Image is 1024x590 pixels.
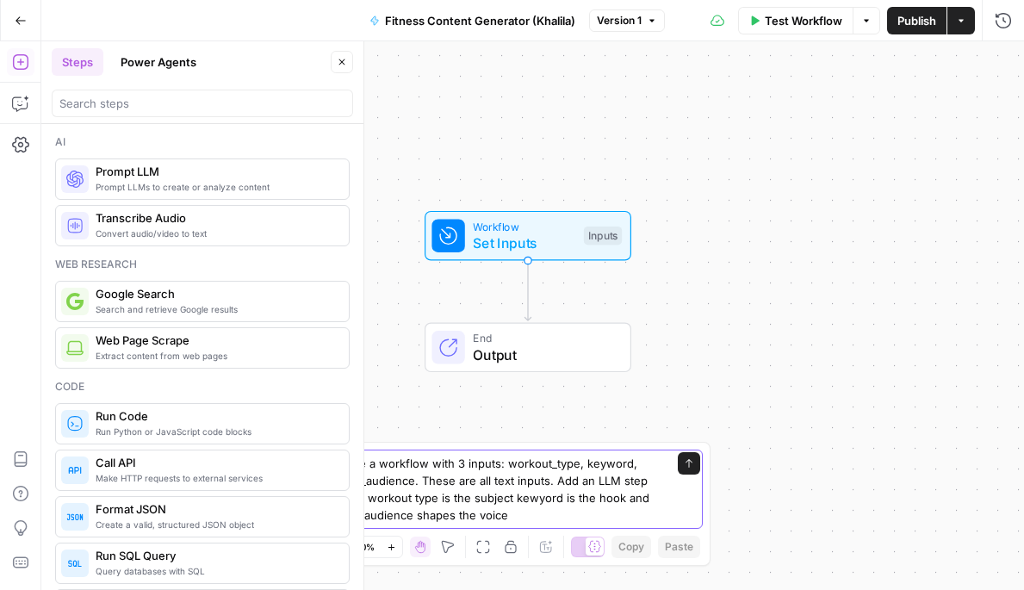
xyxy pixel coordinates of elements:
div: Ai [55,134,350,150]
button: Test Workflow [738,7,853,34]
span: Convert audio/video to text [96,227,335,240]
span: Set Inputs [473,233,575,253]
h1: Fin [84,16,104,29]
span: Prompt LLMs to create or analyze content [96,180,335,194]
span: Test Workflow [765,12,842,29]
span: Fitness Content Generator (Khalila) [385,12,575,29]
span: Run SQL Query [96,547,335,564]
span: Create a valid, structured JSON object [96,518,335,531]
span: Prompt LLM [96,163,335,180]
span: Workflow [473,218,575,234]
button: Publish [887,7,946,34]
div: Hi there! This is Fin speaking. I’m here to answer your questions, but if we can't figure it out,... [14,99,282,187]
button: Steps [52,48,103,76]
span: Run Python or JavaScript code blocks [96,425,335,438]
button: Power Agents [110,48,207,76]
span: Version 1 [597,13,642,28]
button: Something Else [202,493,322,527]
span: Extract content from web pages [96,349,335,363]
button: Talk to Sales [221,450,322,484]
div: Hi there! This is Fin speaking. I’m here to answer your questions, but if we can't figure it out,... [28,109,269,177]
span: Make HTTP requests to external services [96,471,335,485]
img: Profile image for Fin [49,9,77,37]
button: Billing Question [202,407,322,441]
button: Account Question [66,407,199,441]
div: EndOutput [368,323,688,373]
span: Call API [96,454,335,471]
g: Edge from start to end [524,261,531,321]
span: Google Search [96,285,335,302]
span: End [473,330,613,346]
div: Inputs [584,227,622,245]
input: Search steps [59,95,345,112]
span: Query databases with SQL [96,564,335,578]
button: Version 1 [589,9,665,32]
button: go back [11,7,44,40]
button: Paste [658,536,700,558]
span: Web Page Scrape [96,332,335,349]
span: Paste [665,539,693,555]
div: Fin says… [14,99,331,225]
span: Run Code [96,407,335,425]
button: Need Help Building [75,450,216,484]
span: Publish [897,12,936,29]
span: Search and retrieve Google results [96,302,335,316]
span: Format JSON [96,500,335,518]
div: WorkflowSet InputsInputs [368,211,688,261]
button: Home [270,7,302,40]
div: Fin • Just now [28,190,99,201]
div: Close [302,7,333,38]
button: Copy [611,536,651,558]
textarea: Create a workflow with 3 inputs: workout_type, keyword, target_audience. These are all text input... [330,455,661,524]
div: Web research [55,257,350,272]
button: Fitness Content Generator (Khalila) [359,7,586,34]
div: Code [55,379,350,394]
span: Copy [618,539,644,555]
span: Output [473,345,613,365]
span: Transcribe Audio [96,209,335,227]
